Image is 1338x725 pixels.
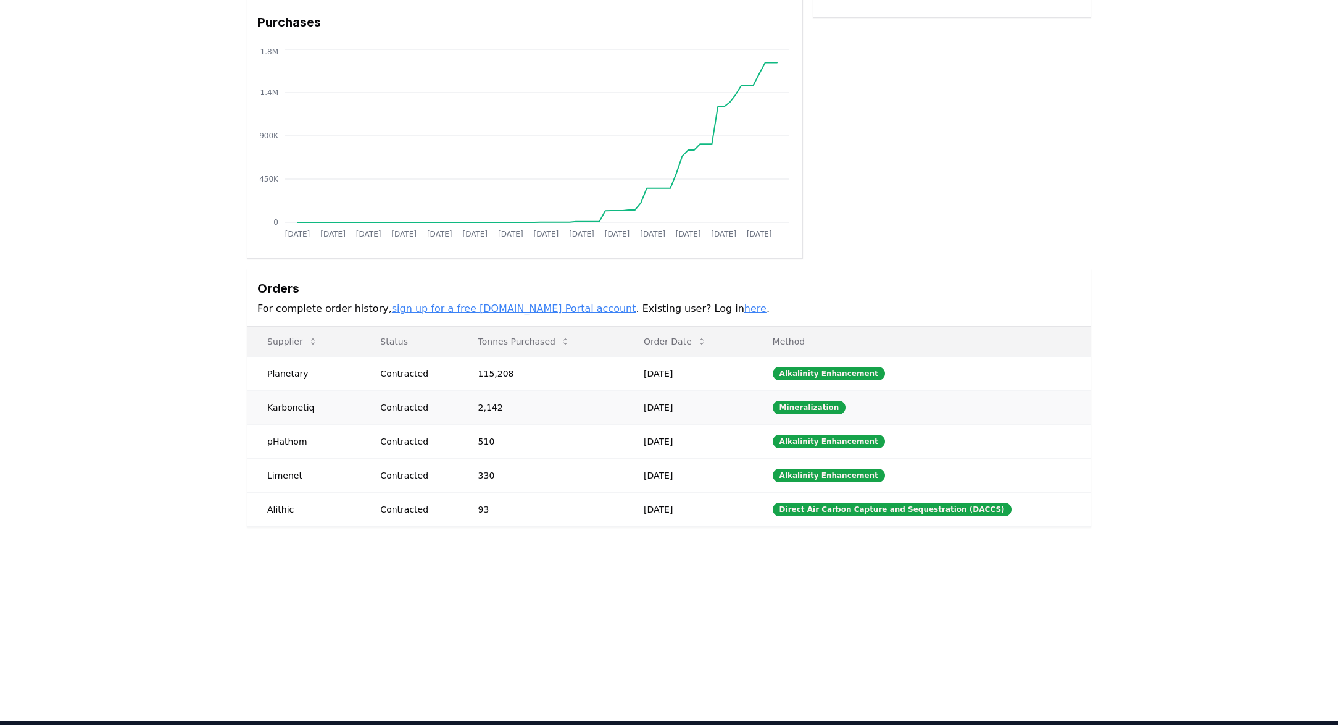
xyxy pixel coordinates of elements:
tspan: [DATE] [391,230,417,238]
tspan: 1.4M [260,88,278,97]
tspan: [DATE] [534,230,559,238]
div: Contracted [380,435,448,448]
tspan: [DATE] [320,230,346,238]
h3: Orders [257,279,1081,298]
tspan: [DATE] [462,230,488,238]
td: [DATE] [624,356,753,390]
td: 115,208 [459,356,624,390]
tspan: [DATE] [285,230,310,238]
td: Limenet [247,458,360,492]
td: Karbonetiq [247,390,360,424]
h3: Purchases [257,13,792,31]
div: Alkalinity Enhancement [773,367,885,380]
td: Alithic [247,492,360,526]
tspan: [DATE] [747,230,772,238]
tspan: [DATE] [676,230,701,238]
div: Contracted [380,401,448,414]
button: Order Date [634,329,717,354]
div: Alkalinity Enhancement [773,435,885,448]
div: Mineralization [773,401,846,414]
td: 93 [459,492,624,526]
div: Direct Air Carbon Capture and Sequestration (DACCS) [773,503,1012,516]
button: Supplier [257,329,328,354]
td: 2,142 [459,390,624,424]
p: Method [763,335,1081,348]
p: Status [370,335,448,348]
a: here [744,303,767,314]
button: Tonnes Purchased [468,329,580,354]
tspan: [DATE] [711,230,736,238]
tspan: [DATE] [498,230,523,238]
tspan: 1.8M [260,48,278,56]
p: For complete order history, . Existing user? Log in . [257,301,1081,316]
td: [DATE] [624,492,753,526]
tspan: 900K [259,132,279,140]
tspan: 0 [273,218,278,227]
td: [DATE] [624,390,753,424]
tspan: [DATE] [605,230,630,238]
div: Contracted [380,503,448,516]
tspan: [DATE] [640,230,665,238]
td: 330 [459,458,624,492]
td: Planetary [247,356,360,390]
div: Alkalinity Enhancement [773,469,885,482]
td: pHathom [247,424,360,458]
td: [DATE] [624,424,753,458]
tspan: [DATE] [356,230,381,238]
tspan: [DATE] [569,230,594,238]
a: sign up for a free [DOMAIN_NAME] Portal account [392,303,636,314]
tspan: 450K [259,175,279,183]
div: Contracted [380,367,448,380]
div: Contracted [380,469,448,482]
td: [DATE] [624,458,753,492]
tspan: [DATE] [427,230,452,238]
td: 510 [459,424,624,458]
